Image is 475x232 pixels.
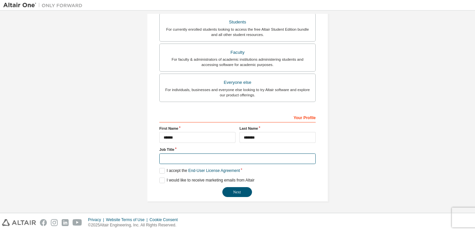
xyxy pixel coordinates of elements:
div: For currently enrolled students looking to access the free Altair Student Edition bundle and all ... [164,27,311,37]
a: End-User License Agreement [188,168,240,173]
img: youtube.svg [73,219,82,226]
div: For faculty & administrators of academic institutions administering students and accessing softwa... [164,57,311,67]
label: Job Title [159,147,316,152]
p: © 2025 Altair Engineering, Inc. All Rights Reserved. [88,222,182,228]
img: altair_logo.svg [2,219,36,226]
label: I accept the [159,168,240,174]
label: First Name [159,126,236,131]
div: Students [164,17,311,27]
img: instagram.svg [51,219,58,226]
label: Last Name [239,126,316,131]
div: For individuals, businesses and everyone else looking to try Altair software and explore our prod... [164,87,311,98]
label: I would like to receive marketing emails from Altair [159,178,254,183]
div: Your Profile [159,112,316,122]
button: Next [222,187,252,197]
div: Everyone else [164,78,311,87]
div: Website Terms of Use [106,217,149,222]
div: Privacy [88,217,106,222]
div: Faculty [164,48,311,57]
div: Cookie Consent [149,217,181,222]
img: Altair One [3,2,86,9]
img: facebook.svg [40,219,47,226]
img: linkedin.svg [62,219,69,226]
